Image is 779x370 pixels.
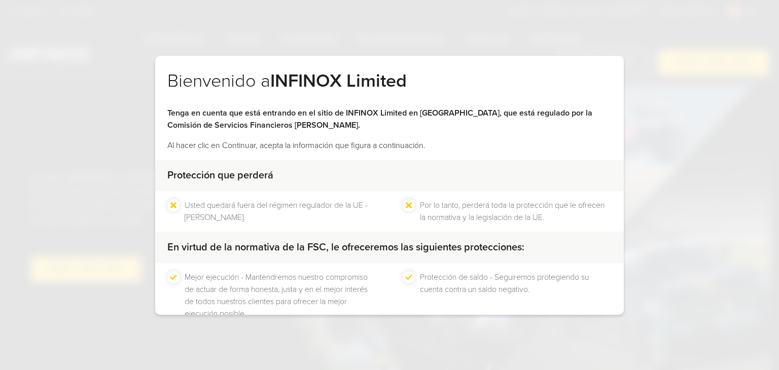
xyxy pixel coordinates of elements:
[185,199,376,224] li: Usted quedará fuera del régimen regulador de la UE - [PERSON_NAME].
[167,241,524,253] strong: En virtud de la normativa de la FSC, le ofreceremos las siguientes protecciones:
[167,169,273,181] strong: Protección que perderá
[185,271,376,320] li: Mejor ejecución - Mantendremos nuestro compromiso de actuar de forma honesta, justa y en el mejor...
[420,199,612,224] li: Por lo tanto, perderá toda la protección que le ofrecen la normativa y la legislación de la UE.
[167,70,612,107] h2: Bienvenido a
[420,271,612,320] li: Protección de saldo - Seguiremos protegiendo su cuenta contra un saldo negativo.
[270,70,407,92] strong: INFINOX Limited
[167,139,612,152] p: Al hacer clic en Continuar, acepta la información que figura a continuación.
[167,108,592,130] strong: Tenga en cuenta que está entrando en el sitio de INFINOX Limited en [GEOGRAPHIC_DATA], que está r...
